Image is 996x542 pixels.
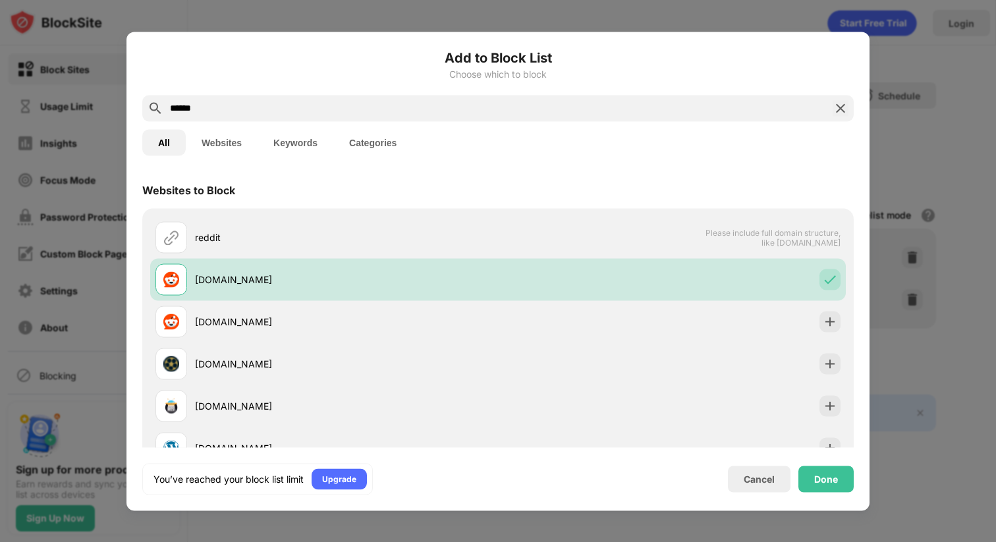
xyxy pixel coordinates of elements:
button: Keywords [258,129,333,155]
div: [DOMAIN_NAME] [195,399,498,413]
img: search.svg [148,100,163,116]
img: search-close [833,100,848,116]
h6: Add to Block List [142,47,854,67]
div: [DOMAIN_NAME] [195,273,498,286]
div: Cancel [744,474,775,485]
div: [DOMAIN_NAME] [195,357,498,371]
div: [DOMAIN_NAME] [195,441,498,455]
div: Websites to Block [142,183,235,196]
span: Please include full domain structure, like [DOMAIN_NAME] [705,227,841,247]
div: Done [814,474,838,484]
div: You’ve reached your block list limit [153,472,304,485]
img: favicons [163,398,179,414]
div: reddit [195,230,498,244]
button: Categories [333,129,412,155]
div: [DOMAIN_NAME] [195,315,498,329]
button: Websites [186,129,258,155]
img: favicons [163,313,179,329]
div: Upgrade [322,472,356,485]
img: favicons [163,271,179,287]
img: favicons [163,356,179,371]
div: Choose which to block [142,68,854,79]
img: url.svg [163,229,179,245]
button: All [142,129,186,155]
img: favicons [163,440,179,456]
